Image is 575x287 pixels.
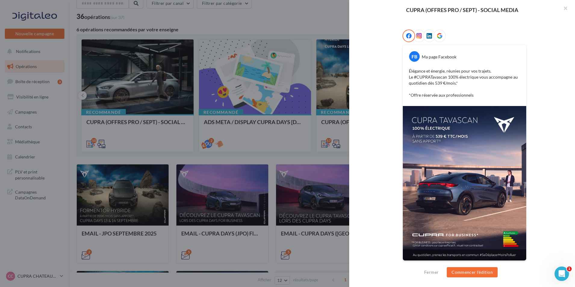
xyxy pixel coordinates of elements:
[422,269,441,276] button: Fermer
[567,267,572,271] span: 1
[359,7,565,13] div: CUPRA (OFFRES PRO / SEPT) - SOCIAL MEDIA
[402,261,527,269] div: La prévisualisation est non-contractuelle
[447,267,498,277] button: Commencer l'édition
[555,267,569,281] iframe: Intercom live chat
[409,68,520,98] p: Élégance et énergie, réunies pour vos trajets. Le #CUPRATavascan 100% électrique vous accompagne ...
[409,51,420,62] div: FB
[422,54,456,60] div: Ma page Facebook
